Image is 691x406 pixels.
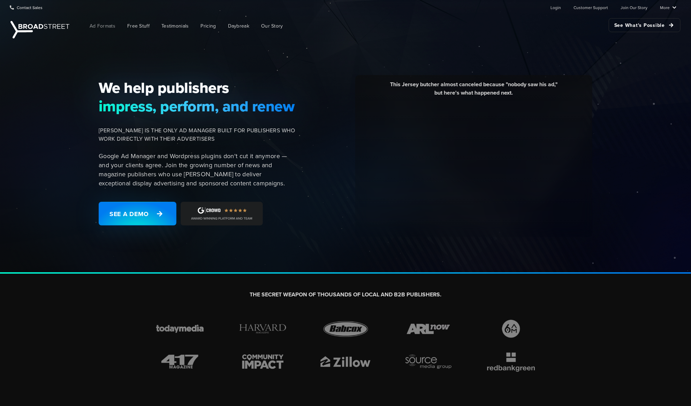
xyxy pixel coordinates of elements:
a: Our Story [256,18,288,34]
img: brand-icon [151,351,209,372]
a: More [660,0,676,14]
img: brand-icon [482,318,540,340]
span: Free Stuff [127,22,150,30]
img: Broadstreet | The Ad Manager for Small Publishers [10,21,69,38]
img: brand-icon [317,318,374,340]
span: Our Story [261,22,283,30]
a: Free Stuff [122,18,155,34]
img: brand-icon [400,318,457,340]
a: Daybreak [223,18,255,34]
img: brand-icon [482,351,540,372]
span: impress, perform, and renew [99,97,295,115]
a: Contact Sales [10,0,43,14]
div: This Jersey butcher almost canceled because "nobody saw his ad," but here's what happened next. [360,80,587,102]
a: See What's Possible [609,18,681,32]
a: See a Demo [99,202,176,226]
span: Daybreak [228,22,249,30]
h2: THE SECRET WEAPON OF THOUSANDS OF LOCAL AND B2B PUBLISHERS. [151,291,540,298]
span: We help publishers [99,79,295,97]
iframe: YouTube video player [360,102,587,230]
img: brand-icon [400,351,457,372]
nav: Main [73,15,681,37]
img: brand-icon [151,318,209,340]
a: Ad Formats [84,18,121,34]
span: [PERSON_NAME] IS THE ONLY AD MANAGER BUILT FOR PUBLISHERS WHO WORK DIRECTLY WITH THEIR ADVERTISERS [99,126,295,143]
img: brand-icon [234,318,292,340]
span: Ad Formats [90,22,115,30]
span: Pricing [201,22,216,30]
span: Testimonials [161,22,189,30]
img: brand-icon [234,351,292,372]
a: Login [550,0,561,14]
a: Join Our Story [621,0,647,14]
img: brand-icon [317,351,374,372]
a: Customer Support [574,0,608,14]
a: Testimonials [156,18,194,34]
p: Google Ad Manager and Wordpress plugins don't cut it anymore — and your clients agree. Join the g... [99,152,295,188]
a: Pricing [196,18,221,34]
